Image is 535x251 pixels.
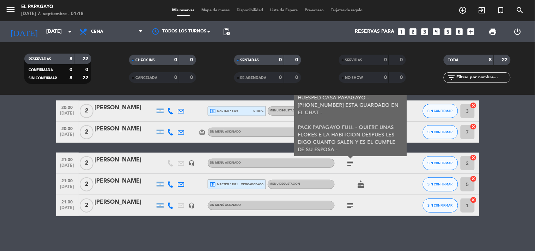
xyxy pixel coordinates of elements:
[478,6,486,14] i: exit_to_app
[423,125,458,139] button: SIN CONFIRMAR
[59,124,76,132] span: 20:00
[241,76,267,80] span: RE AGENDADA
[516,6,524,14] i: search
[59,155,76,163] span: 21:00
[470,196,477,203] i: cancel
[384,75,387,80] strong: 0
[59,206,76,214] span: [DATE]
[29,57,51,61] span: RESERVADAS
[397,27,406,36] i: looks_one
[241,59,259,62] span: SENTADAS
[270,109,300,112] span: MENU DEGUSTACION
[345,59,363,62] span: SERVIDAS
[174,75,177,80] strong: 0
[95,177,155,186] div: [PERSON_NAME]
[432,27,441,36] i: looks_4
[85,67,90,72] strong: 0
[298,94,403,154] div: HUESPED CASA PAPAGAYO - [PHONE_NUMBER] ESTA GUARDADO EN EL CHAT - PACK PAPAGAYO FULL - QUIERE UNA...
[174,57,177,62] strong: 0
[66,27,74,36] i: arrow_drop_down
[513,27,522,36] i: power_settings_new
[355,29,394,35] span: Reservas para
[29,76,57,80] span: SIN CONFIRMAR
[279,57,282,62] strong: 0
[59,132,76,140] span: [DATE]
[80,177,93,191] span: 2
[210,181,216,188] i: local_atm
[83,56,90,61] strong: 22
[95,198,155,207] div: [PERSON_NAME]
[59,103,76,111] span: 20:00
[80,198,93,213] span: 2
[357,180,365,189] i: cake
[69,75,72,80] strong: 8
[489,57,492,62] strong: 8
[467,27,476,36] i: add_box
[21,11,84,18] div: [DATE] 7. septiembre - 01:18
[400,57,404,62] strong: 0
[5,4,16,15] i: menu
[456,74,510,81] input: Filtrar por nombre...
[408,27,418,36] i: looks_two
[189,202,195,209] i: headset_mic
[95,103,155,112] div: [PERSON_NAME]
[254,109,264,113] span: stripe
[384,57,387,62] strong: 0
[423,156,458,170] button: SIN CONFIRMAR
[5,4,16,17] button: menu
[29,68,53,72] span: CONFIRMADA
[295,75,299,80] strong: 0
[470,102,477,109] i: cancel
[423,177,458,191] button: SIN CONFIRMAR
[190,75,195,80] strong: 0
[428,161,453,165] span: SIN CONFIRMAR
[470,154,477,161] i: cancel
[428,182,453,186] span: SIN CONFIRMAR
[210,181,238,188] span: master * 1521
[80,156,93,170] span: 2
[59,176,76,184] span: 21:00
[270,183,300,185] span: MENU DEGUSTACION
[295,57,299,62] strong: 0
[470,175,477,182] i: cancel
[423,198,458,213] button: SIN CONFIRMAR
[279,75,282,80] strong: 0
[222,27,231,36] span: pending_actions
[455,27,464,36] i: looks_6
[505,21,530,42] div: LOG OUT
[95,155,155,165] div: [PERSON_NAME]
[443,27,452,36] i: looks_5
[400,75,404,80] strong: 0
[420,27,429,36] i: looks_3
[345,76,363,80] span: NO SHOW
[428,130,453,134] span: SIN CONFIRMAR
[470,123,477,130] i: cancel
[497,6,505,14] i: turned_in_not
[233,8,267,12] span: Disponibilidad
[210,161,241,164] span: Sin menú asignado
[135,76,157,80] span: CANCELADA
[91,29,103,34] span: Cena
[210,204,241,207] span: Sin menú asignado
[169,8,198,12] span: Mis reservas
[5,24,43,39] i: [DATE]
[69,67,72,72] strong: 0
[21,4,84,11] div: El Papagayo
[210,108,216,114] i: local_atm
[59,197,76,206] span: 21:00
[210,130,241,133] span: Sin menú asignado
[502,57,509,62] strong: 22
[189,160,195,166] i: headset_mic
[59,111,76,119] span: [DATE]
[59,184,76,192] span: [DATE]
[428,203,453,207] span: SIN CONFIRMAR
[423,104,458,118] button: SIN CONFIRMAR
[80,104,93,118] span: 2
[346,159,355,167] i: subject
[199,129,206,135] i: card_giftcard
[59,163,76,171] span: [DATE]
[210,108,238,114] span: master * 5409
[135,59,155,62] span: CHECK INS
[241,182,263,186] span: mercadopago
[83,75,90,80] strong: 22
